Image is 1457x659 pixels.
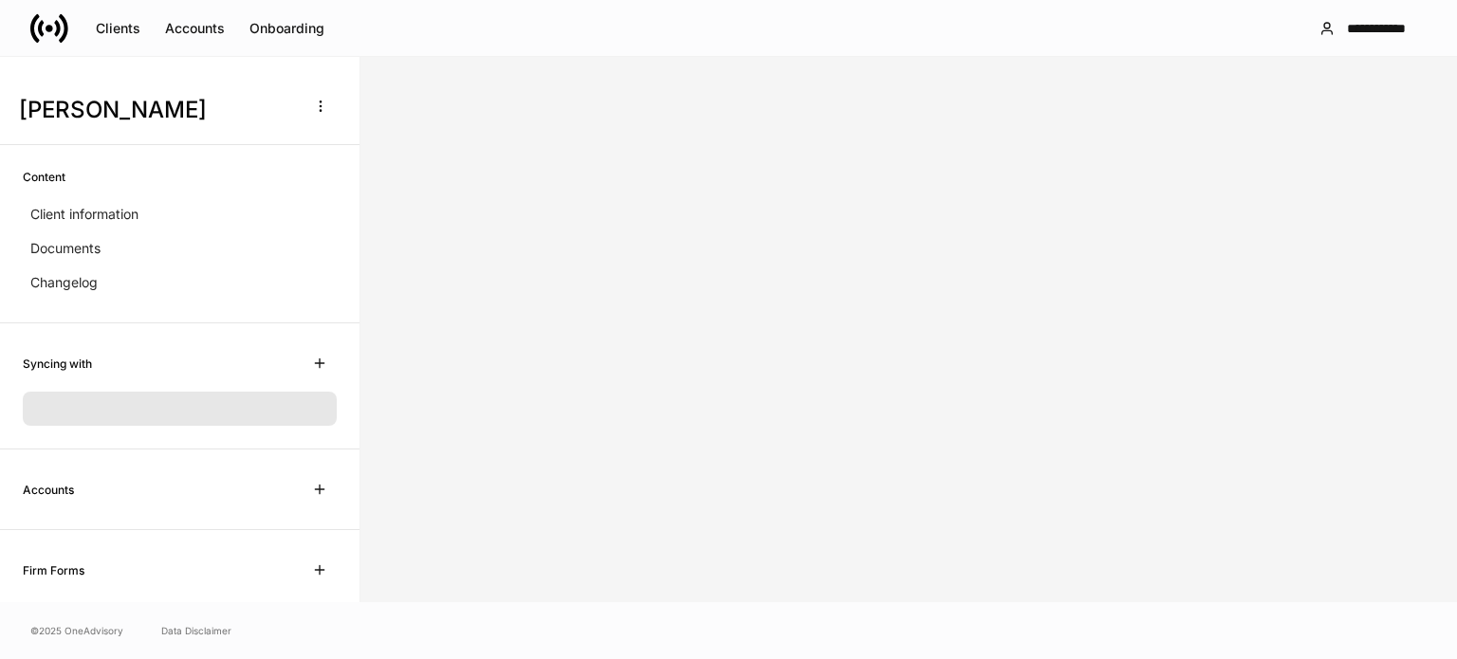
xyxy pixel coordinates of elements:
a: Changelog [23,265,337,300]
button: Onboarding [237,13,337,44]
p: Client information [30,205,138,224]
a: Data Disclaimer [161,623,231,638]
h6: Content [23,168,65,186]
h3: [PERSON_NAME] [19,95,293,125]
div: Clients [96,22,140,35]
a: Client information [23,197,337,231]
span: © 2025 OneAdvisory [30,623,123,638]
div: Onboarding [249,22,324,35]
button: Clients [83,13,153,44]
h6: Syncing with [23,355,92,373]
h6: Accounts [23,481,74,499]
h6: Firm Forms [23,561,84,579]
p: Documents [30,239,101,258]
button: Accounts [153,13,237,44]
div: Accounts [165,22,225,35]
p: Changelog [30,273,98,292]
a: Documents [23,231,337,265]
